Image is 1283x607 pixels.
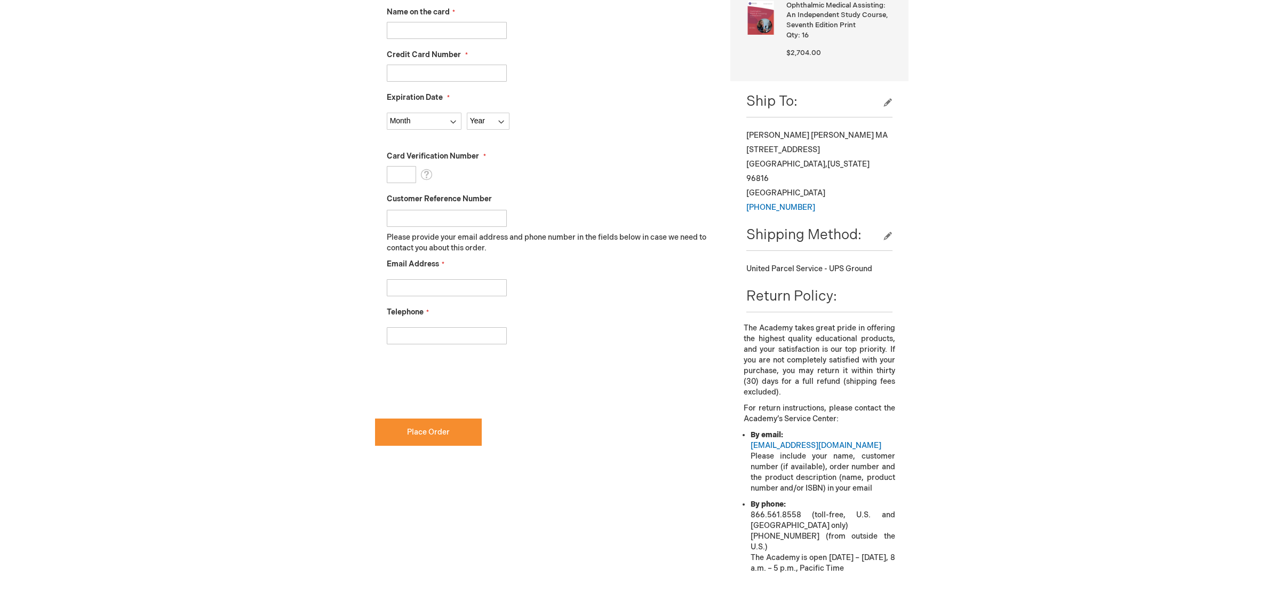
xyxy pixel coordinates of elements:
span: Customer Reference Number [387,194,492,203]
span: Telephone [387,308,424,317]
strong: Ophthalmic Medical Assisting: An Independent Study Course, Seventh Edition Print [786,1,892,30]
span: Card Verification Number [387,152,479,161]
input: Credit Card Number [387,65,507,82]
iframe: reCAPTCHA [375,361,537,403]
p: For return instructions, please contact the Academy’s Service Center: [744,403,895,424]
span: Name on the card [387,7,450,17]
a: [PHONE_NUMBER] [746,203,815,212]
strong: By phone: [751,500,786,509]
input: Card Verification Number [387,166,416,183]
span: United Parcel Service - UPS Ground [746,264,872,273]
span: $2,704.00 [786,49,821,57]
p: Please provide your email address and phone number in the fields below in case we need to contact... [387,232,715,254]
img: Ophthalmic Medical Assisting: An Independent Study Course, Seventh Edition Print [744,1,778,35]
button: Place Order [375,419,482,446]
span: Shipping Method: [746,227,862,243]
li: 866.561.8558 (toll-free, U.S. and [GEOGRAPHIC_DATA] only) [PHONE_NUMBER] (from outside the U.S.) ... [751,499,895,574]
span: [US_STATE] [827,160,870,169]
div: [PERSON_NAME] [PERSON_NAME] MA [STREET_ADDRESS] [GEOGRAPHIC_DATA] , 96816 [GEOGRAPHIC_DATA] [746,128,892,215]
span: Return Policy: [746,288,837,305]
p: The Academy takes great pride in offering the highest quality educational products, and your sati... [744,323,895,398]
li: Please include your name, customer number (if available), order number and the product descriptio... [751,430,895,494]
span: Expiration Date [387,93,443,102]
span: Credit Card Number [387,50,461,59]
span: 16 [802,31,809,40]
strong: By email: [751,430,783,439]
span: Place Order [407,428,450,437]
span: Ship To: [746,93,798,110]
span: Email Address [387,259,439,269]
span: Qty [786,31,798,40]
a: [EMAIL_ADDRESS][DOMAIN_NAME] [751,441,881,450]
